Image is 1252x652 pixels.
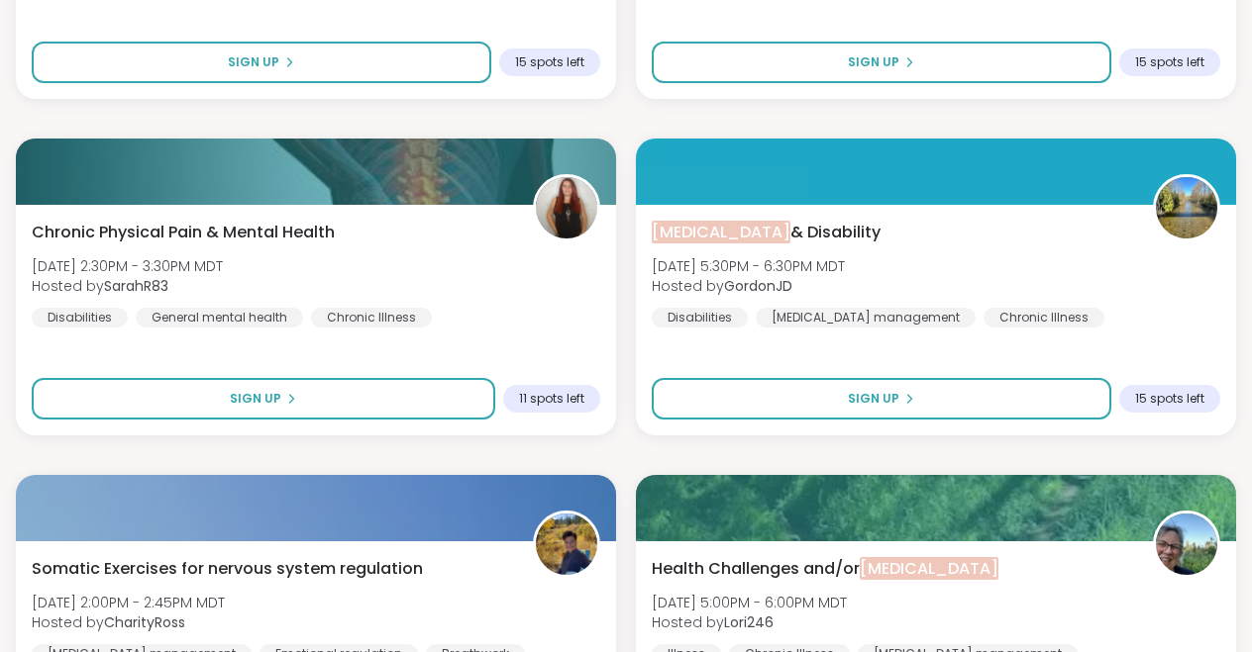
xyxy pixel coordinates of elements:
span: [DATE] 5:30PM - 6:30PM MDT [652,256,845,276]
span: Hosted by [32,276,223,296]
span: Chronic Physical Pain & Mental Health [32,221,335,244]
span: [DATE] 5:00PM - 6:00PM MDT [652,593,847,612]
span: Somatic Exercises for nervous system regulation [32,557,423,581]
span: Health Challenges and/or [652,557,998,581]
span: & Disability [652,221,881,244]
button: Sign Up [652,378,1111,419]
span: Sign Up [230,390,281,408]
div: General mental health [136,308,303,327]
button: Sign Up [652,42,1111,83]
span: Sign Up [228,53,279,71]
span: 15 spots left [515,54,584,70]
b: CharityRoss [104,612,185,632]
img: CharityRoss [536,513,597,575]
span: Hosted by [652,612,847,632]
span: [DATE] 2:30PM - 3:30PM MDT [32,256,223,276]
button: Sign Up [32,42,491,83]
span: Hosted by [652,276,845,296]
button: Sign Up [32,378,495,419]
b: SarahR83 [104,276,168,296]
img: SarahR83 [536,177,597,238]
span: Hosted by [32,612,225,632]
span: 11 spots left [519,391,584,407]
div: Disabilities [652,308,748,327]
span: [DATE] 2:00PM - 2:45PM MDT [32,593,225,612]
span: [MEDICAL_DATA] [652,221,790,243]
div: Chronic Illness [311,308,432,327]
div: Disabilities [32,308,128,327]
